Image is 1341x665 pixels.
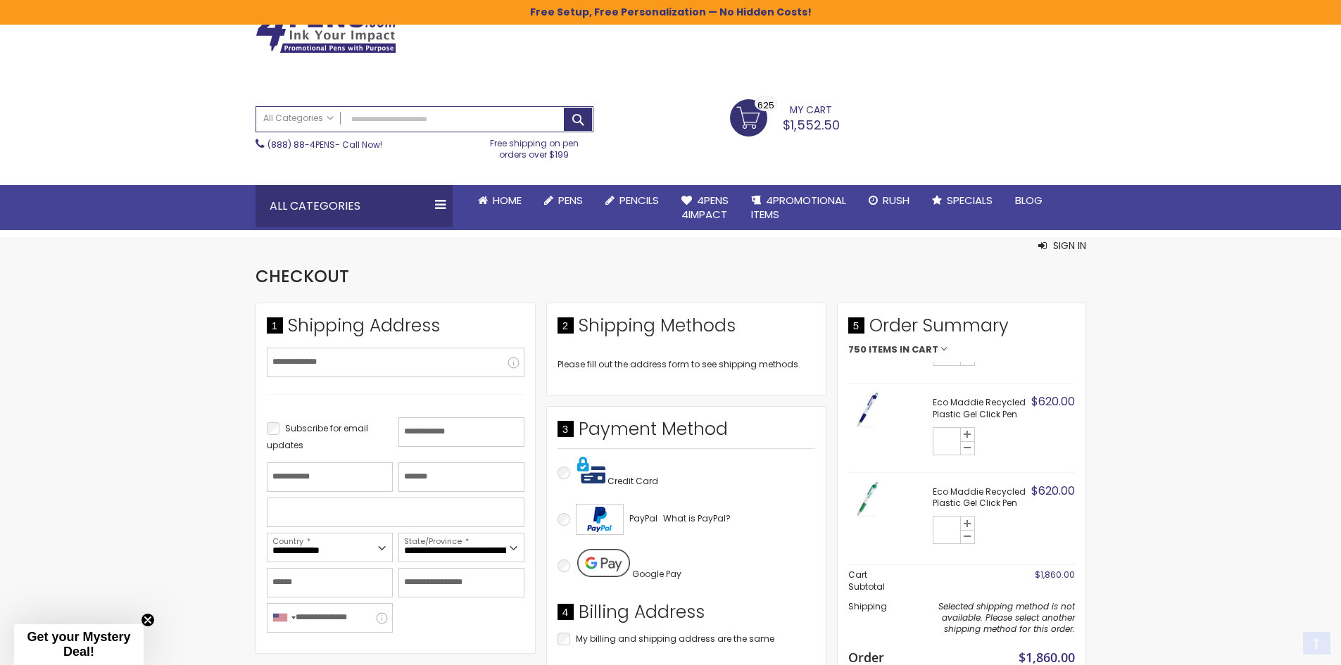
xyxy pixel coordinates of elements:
span: Subscribe for email updates [267,422,368,451]
a: Blog [1004,185,1054,216]
span: 4Pens 4impact [681,193,729,222]
a: What is PayPal? [663,510,731,527]
span: $620.00 [1031,393,1075,410]
img: 4Pens Custom Pens and Promotional Products [256,8,396,53]
a: Specials [921,185,1004,216]
div: Shipping Methods [558,314,815,345]
span: $1,552.50 [783,116,840,134]
a: Home [467,185,533,216]
a: Pens [533,185,594,216]
span: Home [493,193,522,208]
span: Sign In [1053,239,1086,253]
span: Shipping [848,600,887,612]
span: Pens [558,193,583,208]
img: Eco Maddie Recycled Plastic Gel Click Pen-Navy Blue [848,391,887,429]
span: $620.00 [1031,483,1075,499]
span: Rush [883,193,909,208]
div: Shipping Address [267,314,524,345]
a: 4Pens4impact [670,185,740,231]
span: Selected shipping method is not available. Please select another shipping method for this order. [938,600,1075,635]
span: All Categories [263,113,334,124]
a: Rush [857,185,921,216]
img: Acceptance Mark [576,504,624,535]
span: 4PROMOTIONAL ITEMS [751,193,846,222]
button: Close teaser [141,613,155,627]
div: All Categories [256,185,453,227]
a: (888) 88-4PENS [267,139,335,151]
img: Pay with Google Pay [577,549,630,577]
strong: Eco Maddie Recycled Plastic Gel Click Pen [933,397,1028,419]
img: Eco Maddie Recycled Plastic Gel Click Pen-Green [848,480,887,519]
span: 750 [848,345,867,355]
span: Blog [1015,193,1043,208]
span: Specials [947,193,993,208]
a: Pencils [594,185,670,216]
img: Pay with credit card [577,456,605,484]
span: PayPal [629,512,657,524]
span: What is PayPal? [663,512,731,524]
span: Pencils [619,193,659,208]
iframe: Google Customer Reviews [1225,627,1341,665]
span: Credit Card [607,475,658,487]
a: All Categories [256,107,341,130]
span: Items in Cart [869,345,938,355]
div: Billing Address [558,600,815,631]
div: Free shipping on pen orders over $199 [475,132,593,160]
button: Sign In [1038,239,1086,253]
div: Get your Mystery Deal!Close teaser [14,624,144,665]
th: Cart Subtotal [848,565,902,597]
div: Payment Method [558,417,815,448]
span: My billing and shipping address are the same [576,633,774,645]
div: Please fill out the address form to see shipping methods. [558,359,815,370]
span: $1,860.00 [1035,569,1075,581]
a: 4PROMOTIONALITEMS [740,185,857,231]
span: Get your Mystery Deal! [27,630,130,659]
span: 625 [757,99,774,112]
strong: Eco Maddie Recycled Plastic Gel Click Pen [933,486,1028,509]
a: $1,552.50 625 [730,99,840,134]
span: Checkout [256,265,349,288]
span: Order Summary [848,314,1075,345]
span: Google Pay [632,568,681,580]
div: United States: +1 [267,604,300,632]
span: - Call Now! [267,139,382,151]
